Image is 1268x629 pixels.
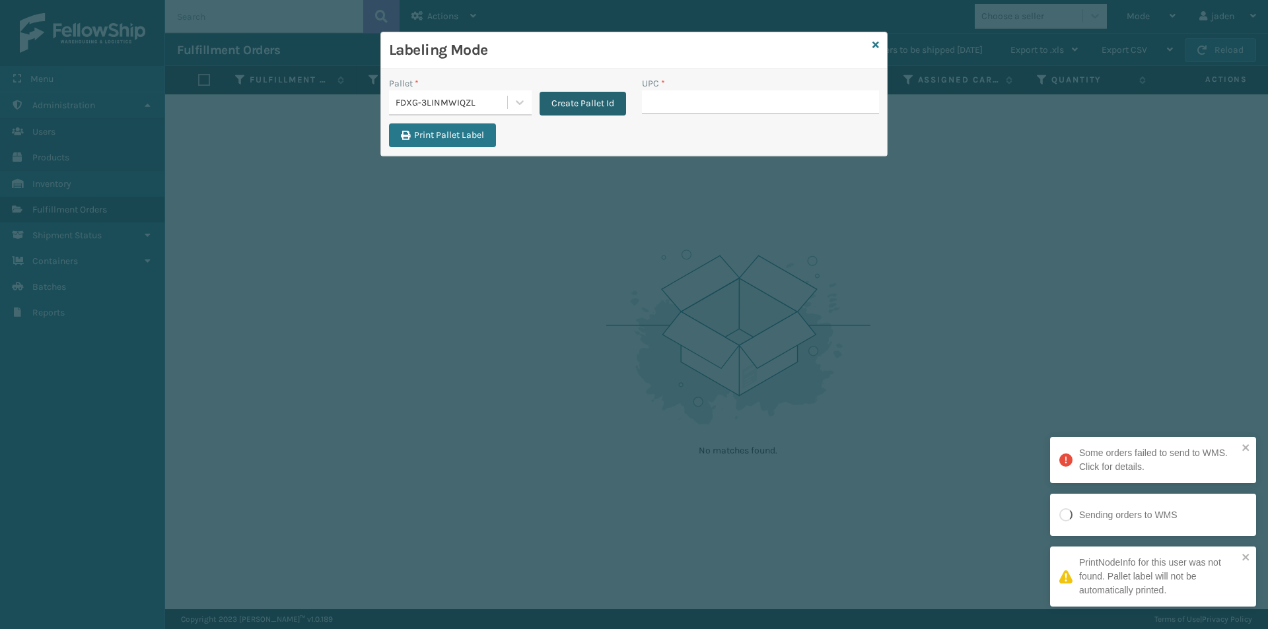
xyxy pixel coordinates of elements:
[396,96,509,110] div: FDXG-3LINMWIQZL
[1242,552,1251,564] button: close
[540,92,626,116] button: Create Pallet Id
[389,40,867,60] h3: Labeling Mode
[389,77,419,90] label: Pallet
[1079,556,1238,597] div: PrintNodeInfo for this user was not found. Pallet label will not be automatically printed.
[1079,508,1178,522] div: Sending orders to WMS
[642,77,665,90] label: UPC
[1242,442,1251,455] button: close
[389,123,496,147] button: Print Pallet Label
[1079,446,1238,474] div: Some orders failed to send to WMS. Click for details.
